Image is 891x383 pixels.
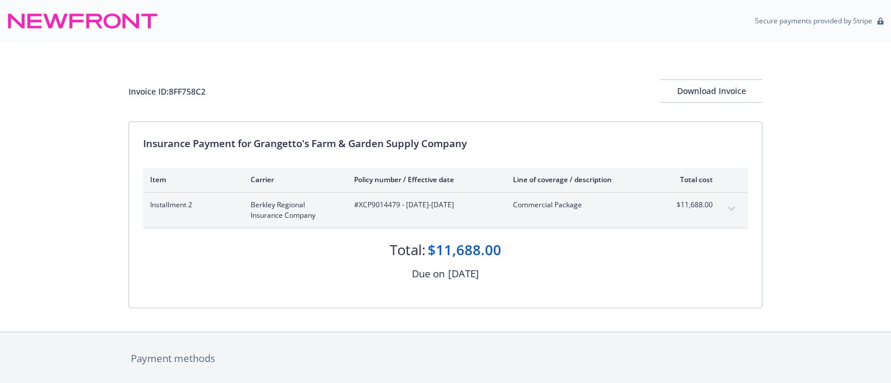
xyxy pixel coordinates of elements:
[251,200,335,221] span: Berkley Regional Insurance Company
[131,351,760,366] div: Payment methods
[669,200,713,210] span: $11,688.00
[150,200,232,210] span: Installment 2
[513,200,650,210] span: Commercial Package
[755,16,872,26] p: Secure payments provided by Stripe
[354,175,494,184] div: Policy number / Effective date
[129,85,206,98] div: Invoice ID: 8FF758C2
[150,175,232,184] div: Item
[143,136,748,151] div: Insurance Payment for Grangetto's Farm & Garden Supply Company
[722,200,741,218] button: expand content
[412,266,445,281] div: Due on
[428,240,501,260] div: $11,688.00
[513,175,650,184] div: Line of coverage / description
[390,240,425,260] div: Total:
[669,175,713,184] div: Total cost
[354,200,494,210] span: #XCP9014479 - [DATE]-[DATE]
[660,79,762,103] button: Download Invoice
[448,266,479,281] div: [DATE]
[143,193,748,228] div: Installment 2Berkley Regional Insurance Company#XCP9014479 - [DATE]-[DATE]Commercial Package$11,6...
[660,80,762,102] div: Download Invoice
[251,175,335,184] div: Carrier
